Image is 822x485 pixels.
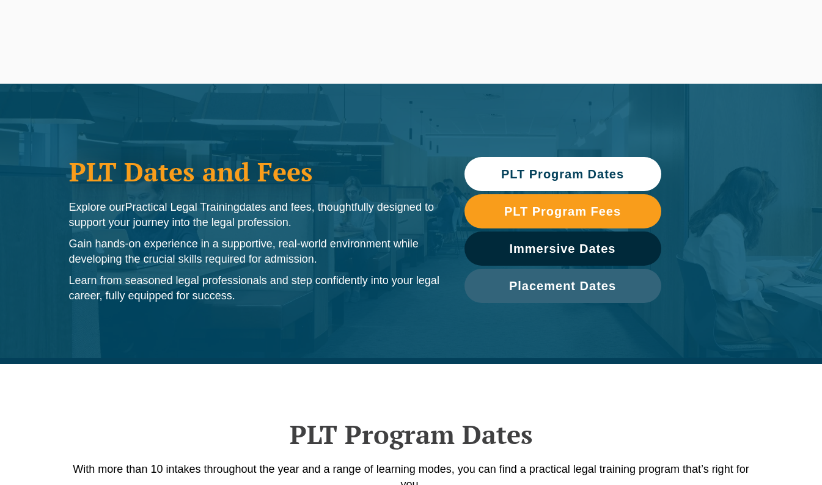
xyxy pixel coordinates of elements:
h1: PLT Dates and Fees [69,156,440,187]
h2: PLT Program Dates [63,419,760,450]
a: PLT Program Dates [464,157,661,191]
a: PLT Program Fees [464,194,661,228]
a: Placement Dates [464,269,661,303]
a: Immersive Dates [464,232,661,266]
span: Placement Dates [509,280,616,292]
span: Practical Legal Training [125,201,240,213]
span: Immersive Dates [510,242,616,255]
p: Gain hands-on experience in a supportive, real-world environment while developing the crucial ski... [69,236,440,267]
span: PLT Program Dates [501,168,624,180]
p: Learn from seasoned legal professionals and step confidently into your legal career, fully equipp... [69,273,440,304]
p: Explore our dates and fees, thoughtfully designed to support your journey into the legal profession. [69,200,440,230]
span: PLT Program Fees [504,205,621,217]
